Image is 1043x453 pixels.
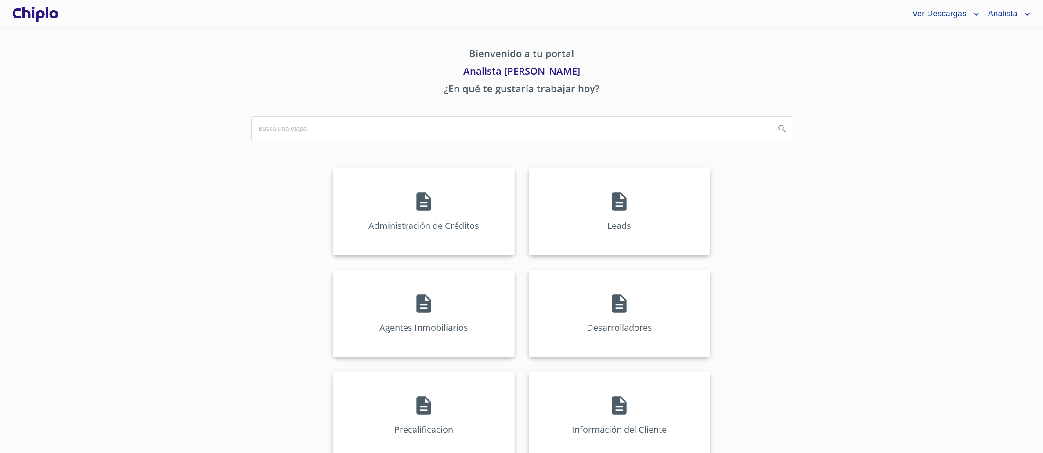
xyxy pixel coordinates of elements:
p: Administración de Créditos [368,220,479,232]
p: Agentes Inmobiliarios [379,322,468,333]
button: account of current user [982,7,1032,21]
p: Leads [607,220,631,232]
span: Analista [982,7,1022,21]
button: Search [772,118,793,139]
p: Información del Cliente [572,424,667,435]
p: Desarrolladores [587,322,652,333]
p: Bienvenido a tu portal [251,46,792,64]
p: Analista [PERSON_NAME] [251,64,792,81]
button: account of current user [906,7,981,21]
p: Precalificacion [394,424,453,435]
p: ¿En qué te gustaría trabajar hoy? [251,81,792,99]
span: Ver Descargas [906,7,971,21]
input: search [252,117,768,141]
